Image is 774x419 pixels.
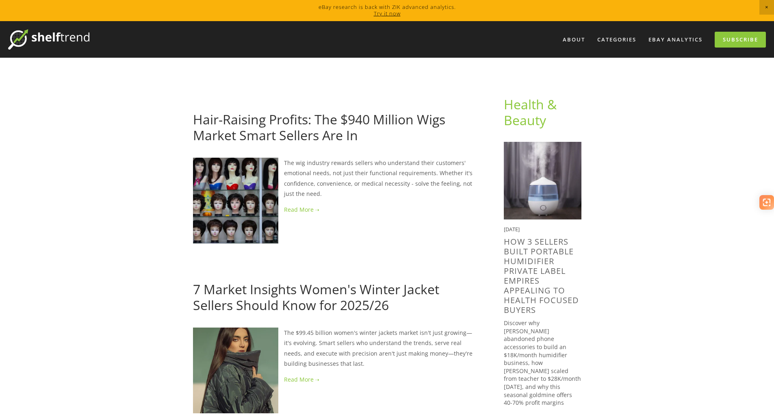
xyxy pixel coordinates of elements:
a: Hair-Raising Profits: The $940 Million Wigs Market Smart Sellers Are In [193,111,445,143]
a: [DATE] [193,268,211,276]
a: How 3 Sellers Built Portable Humidifier Private Label Empires Appealing To Health Focused Buyers [504,236,579,315]
a: Health & Beauty [504,96,560,128]
a: [DATE] [193,98,211,106]
p: The wig industry rewards sellers who understand their customers' emotional needs, not just their ... [193,158,478,199]
p: Discover why [PERSON_NAME] abandoned phone accessories to build an $18K/month humidifier business... [504,319,581,407]
img: How 3 Sellers Built Portable Humidifier Private Label Empires Appealing To Health Focused Buyers [504,142,581,219]
img: 7 Market Insights Women's Winter Jacket Sellers Should Know for 2025/26 [193,328,278,413]
p: The $99.45 billion women's winter jackets market isn't just growing—it's evolving. Smart sellers ... [193,328,478,369]
div: Categories [592,33,642,46]
a: 7 Market Insights Women's Winter Jacket Sellers Should Know for 2025/26 [193,280,439,313]
time: [DATE] [504,226,520,233]
a: About [557,33,590,46]
img: Hair-Raising Profits: The $940 Million Wigs Market Smart Sellers Are In [193,158,278,243]
a: eBay Analytics [643,33,708,46]
a: Try it now [374,10,401,17]
a: Subscribe [715,32,766,48]
img: ShelfTrend [8,29,89,50]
